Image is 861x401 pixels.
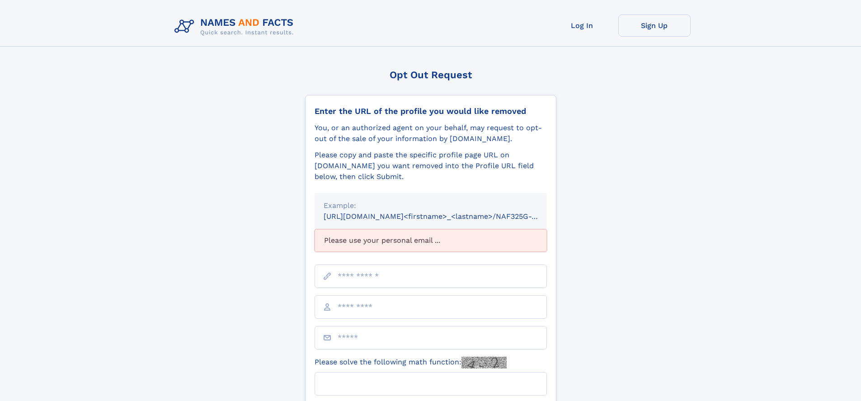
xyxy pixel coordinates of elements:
img: Logo Names and Facts [171,14,301,39]
a: Sign Up [618,14,691,37]
label: Please solve the following math function: [315,357,507,368]
div: Please copy and paste the specific profile page URL on [DOMAIN_NAME] you want removed into the Pr... [315,150,547,182]
div: Example: [324,200,538,211]
div: Please use your personal email ... [315,229,547,252]
small: [URL][DOMAIN_NAME]<firstname>_<lastname>/NAF325G-xxxxxxxx [324,212,564,221]
div: Opt Out Request [305,69,556,80]
a: Log In [546,14,618,37]
div: You, or an authorized agent on your behalf, may request to opt-out of the sale of your informatio... [315,123,547,144]
div: Enter the URL of the profile you would like removed [315,106,547,116]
